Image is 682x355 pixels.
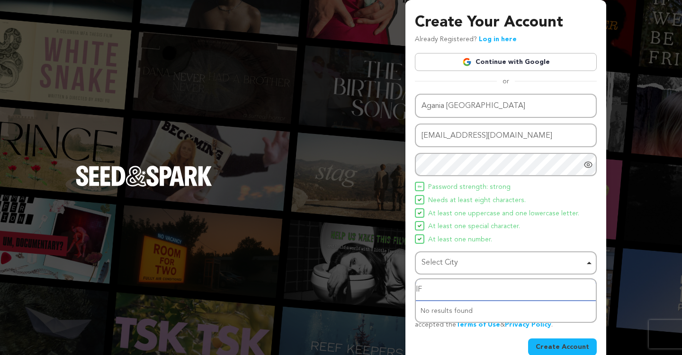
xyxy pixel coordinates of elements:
a: Privacy Policy [505,321,551,328]
input: Email address [415,124,597,148]
span: At least one uppercase and one lowercase letter. [428,208,579,220]
a: Show password as plain text. Warning: this will display your password on the screen. [583,160,593,169]
img: Google logo [462,57,472,67]
span: At least one number. [428,234,492,246]
a: Terms of Use [456,321,500,328]
span: At least one special character. [428,221,520,232]
a: Continue with Google [415,53,597,71]
div: No results found [416,301,596,322]
p: Already Registered? [415,34,517,45]
img: Seed&Spark Logo [76,166,212,186]
a: Log in here [479,36,517,43]
img: Seed&Spark Icon [418,211,422,215]
span: Needs at least eight characters. [428,195,526,206]
h3: Create Your Account [415,11,597,34]
img: Seed&Spark Icon [418,198,422,202]
img: Seed&Spark Icon [418,185,422,188]
div: Select City [422,256,584,270]
input: Name [415,94,597,118]
span: or [497,77,515,86]
img: Seed&Spark Icon [418,237,422,241]
img: Seed&Spark Icon [418,224,422,228]
span: Password strength: strong [428,182,511,193]
input: Select City [416,279,596,301]
a: Seed&Spark Homepage [76,166,212,205]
